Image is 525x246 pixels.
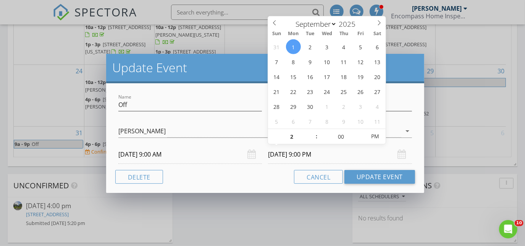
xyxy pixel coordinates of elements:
[286,114,301,129] span: October 6, 2025
[286,39,301,54] span: September 1, 2025
[353,54,368,69] span: September 12, 2025
[286,84,301,99] span: September 22, 2025
[269,69,284,84] span: September 14, 2025
[353,114,368,129] span: October 10, 2025
[320,69,334,84] span: September 17, 2025
[303,99,318,114] span: September 30, 2025
[336,99,351,114] span: October 2, 2025
[318,31,335,36] span: Wed
[369,31,386,36] span: Sat
[286,99,301,114] span: September 29, 2025
[353,69,368,84] span: September 19, 2025
[302,31,318,36] span: Tue
[370,69,385,84] span: September 20, 2025
[294,170,343,184] button: Cancel
[365,129,386,144] span: Click to toggle
[515,220,523,226] span: 10
[268,31,285,36] span: Sun
[268,145,412,164] input: Select date
[336,84,351,99] span: September 25, 2025
[118,128,166,134] div: [PERSON_NAME]
[303,114,318,129] span: October 7, 2025
[269,99,284,114] span: September 28, 2025
[370,54,385,69] span: September 13, 2025
[269,39,284,54] span: August 31, 2025
[352,31,369,36] span: Fri
[269,54,284,69] span: September 7, 2025
[336,39,351,54] span: September 4, 2025
[353,84,368,99] span: September 26, 2025
[320,114,334,129] span: October 8, 2025
[499,220,517,238] iframe: Intercom live chat
[337,19,362,29] input: Year
[320,54,334,69] span: September 10, 2025
[336,69,351,84] span: September 18, 2025
[320,84,334,99] span: September 24, 2025
[112,60,418,75] h2: Update Event
[115,170,163,184] button: Delete
[285,31,302,36] span: Mon
[315,129,318,144] span: :
[336,54,351,69] span: September 11, 2025
[286,54,301,69] span: September 8, 2025
[353,39,368,54] span: September 5, 2025
[320,99,334,114] span: October 1, 2025
[370,39,385,54] span: September 6, 2025
[303,54,318,69] span: September 9, 2025
[286,69,301,84] span: September 15, 2025
[118,145,262,164] input: Select date
[269,84,284,99] span: September 21, 2025
[370,99,385,114] span: October 4, 2025
[353,99,368,114] span: October 3, 2025
[303,84,318,99] span: September 23, 2025
[335,31,352,36] span: Thu
[269,114,284,129] span: October 5, 2025
[403,126,412,136] i: arrow_drop_down
[370,84,385,99] span: September 27, 2025
[303,39,318,54] span: September 2, 2025
[344,170,415,184] button: Update Event
[320,39,334,54] span: September 3, 2025
[303,69,318,84] span: September 16, 2025
[336,114,351,129] span: October 9, 2025
[370,114,385,129] span: October 11, 2025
